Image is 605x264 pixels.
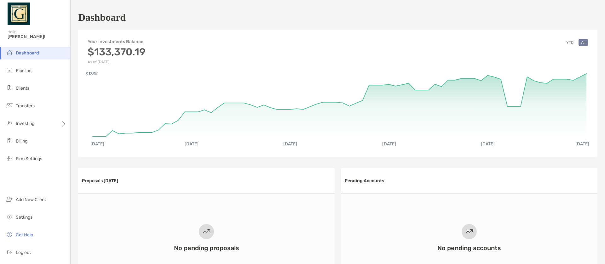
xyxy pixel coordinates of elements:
[6,119,13,127] img: investing icon
[345,178,384,183] h3: Pending Accounts
[88,39,146,44] h4: Your Investments Balance
[16,121,34,126] span: Investing
[185,141,199,147] text: [DATE]
[78,12,126,23] h1: Dashboard
[6,213,13,221] img: settings icon
[579,39,588,46] button: All
[85,71,98,76] text: $133K
[174,244,239,252] h3: No pending proposals
[283,141,297,147] text: [DATE]
[575,141,589,147] text: [DATE]
[6,66,13,74] img: pipeline icon
[6,231,13,238] img: get-help icon
[6,102,13,109] img: transfers icon
[16,232,33,238] span: Get Help
[82,178,118,183] h3: Proposals [DATE]
[8,3,30,25] img: Zoe Logo
[16,68,32,73] span: Pipeline
[6,49,13,56] img: dashboard icon
[16,86,29,91] span: Clients
[6,84,13,92] img: clients icon
[481,141,495,147] text: [DATE]
[90,141,104,147] text: [DATE]
[6,137,13,144] img: billing icon
[6,195,13,203] img: add_new_client icon
[16,50,39,56] span: Dashboard
[16,156,42,161] span: Firm Settings
[6,154,13,162] img: firm-settings icon
[16,250,31,255] span: Log out
[88,60,146,64] p: As of [DATE]
[88,46,146,58] h3: $133,370.19
[8,34,66,39] span: [PERSON_NAME]!
[16,215,32,220] span: Settings
[6,248,13,256] img: logout icon
[564,39,576,46] button: YTD
[16,103,35,109] span: Transfers
[382,141,396,147] text: [DATE]
[16,197,46,202] span: Add New Client
[16,138,27,144] span: Billing
[437,244,501,252] h3: No pending accounts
